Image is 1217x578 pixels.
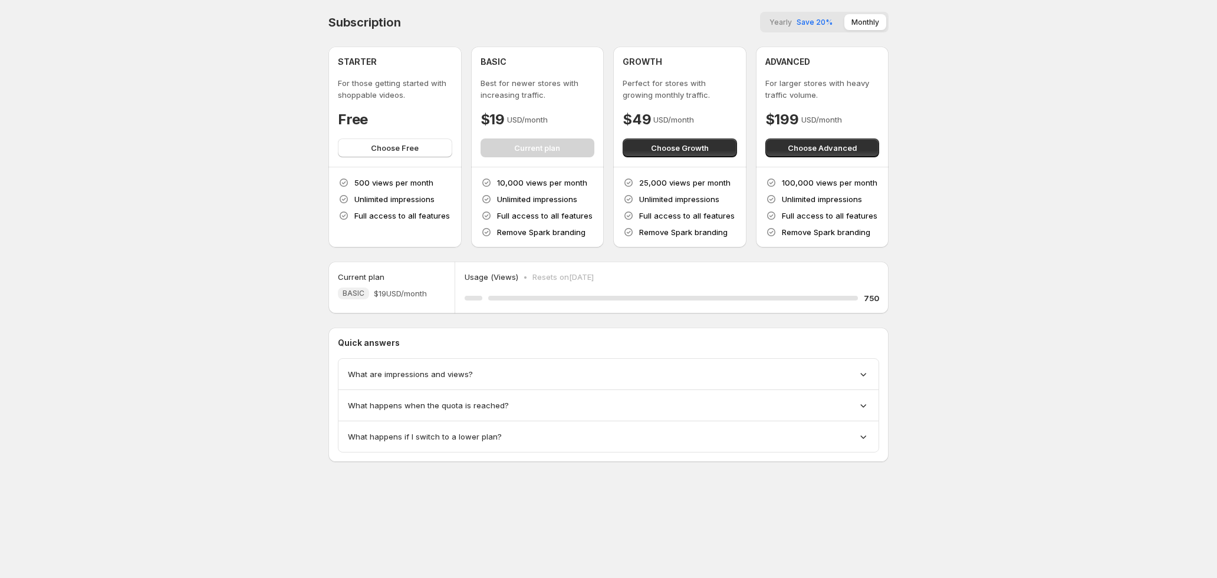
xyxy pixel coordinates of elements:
p: For those getting started with shoppable videos. [338,77,452,101]
p: 25,000 views per month [639,177,731,189]
h5: 750 [864,292,879,304]
button: Choose Advanced [765,138,880,157]
p: 10,000 views per month [497,177,587,189]
p: Remove Spark branding [497,226,586,238]
h4: ADVANCED [765,56,810,68]
p: Full access to all features [497,210,593,222]
h4: $49 [623,110,651,129]
p: Full access to all features [639,210,735,222]
p: Unlimited impressions [782,193,862,205]
p: Usage (Views) [465,271,518,283]
button: Choose Free [338,138,452,157]
p: Unlimited impressions [639,193,719,205]
h4: Free [338,110,368,129]
p: USD/month [653,114,694,125]
button: Monthly [844,14,886,30]
p: Unlimited impressions [497,193,577,205]
p: Full access to all features [782,210,877,222]
p: USD/month [507,114,548,125]
h4: BASIC [481,56,506,68]
p: USD/month [801,114,842,125]
p: • [523,271,528,283]
button: YearlySave 20% [762,14,840,30]
p: Quick answers [338,337,879,349]
h4: GROWTH [623,56,662,68]
button: Choose Growth [623,138,737,157]
span: Choose Advanced [788,142,857,154]
p: Full access to all features [354,210,450,222]
span: Save 20% [797,18,833,27]
h4: $19 [481,110,505,129]
span: What happens when the quota is reached? [348,399,509,411]
p: Resets on [DATE] [532,271,594,283]
p: Best for newer stores with increasing traffic. [481,77,595,101]
span: What are impressions and views? [348,368,473,380]
h4: $199 [765,110,799,129]
p: 100,000 views per month [782,177,877,189]
p: Perfect for stores with growing monthly traffic. [623,77,737,101]
p: Unlimited impressions [354,193,435,205]
h4: STARTER [338,56,377,68]
p: Remove Spark branding [782,226,870,238]
p: 500 views per month [354,177,433,189]
span: What happens if I switch to a lower plan? [348,431,502,442]
span: Yearly [769,18,792,27]
span: $19 USD/month [374,288,427,299]
p: Remove Spark branding [639,226,728,238]
span: BASIC [343,289,364,298]
span: Choose Free [371,142,419,154]
p: For larger stores with heavy traffic volume. [765,77,880,101]
h4: Subscription [328,15,401,29]
h5: Current plan [338,271,384,283]
span: Choose Growth [651,142,709,154]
